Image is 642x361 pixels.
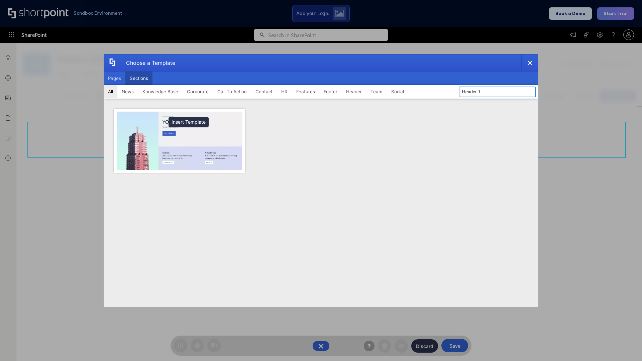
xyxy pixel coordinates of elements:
[121,54,175,71] div: Choose a Template
[251,85,277,98] button: Contact
[104,54,538,307] div: template selector
[319,85,342,98] button: Footer
[342,85,366,98] button: Header
[104,85,117,98] button: All
[213,85,251,98] button: Call To Action
[183,85,213,98] button: Corporate
[117,85,138,98] button: News
[104,72,125,85] button: Pages
[277,85,292,98] button: HR
[609,329,642,361] iframe: Chat Widget
[138,85,183,98] button: Knowledge Base
[387,85,408,98] button: Social
[292,85,319,98] button: Features
[125,72,152,85] button: Sections
[459,87,536,97] input: Search
[366,85,387,98] button: Team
